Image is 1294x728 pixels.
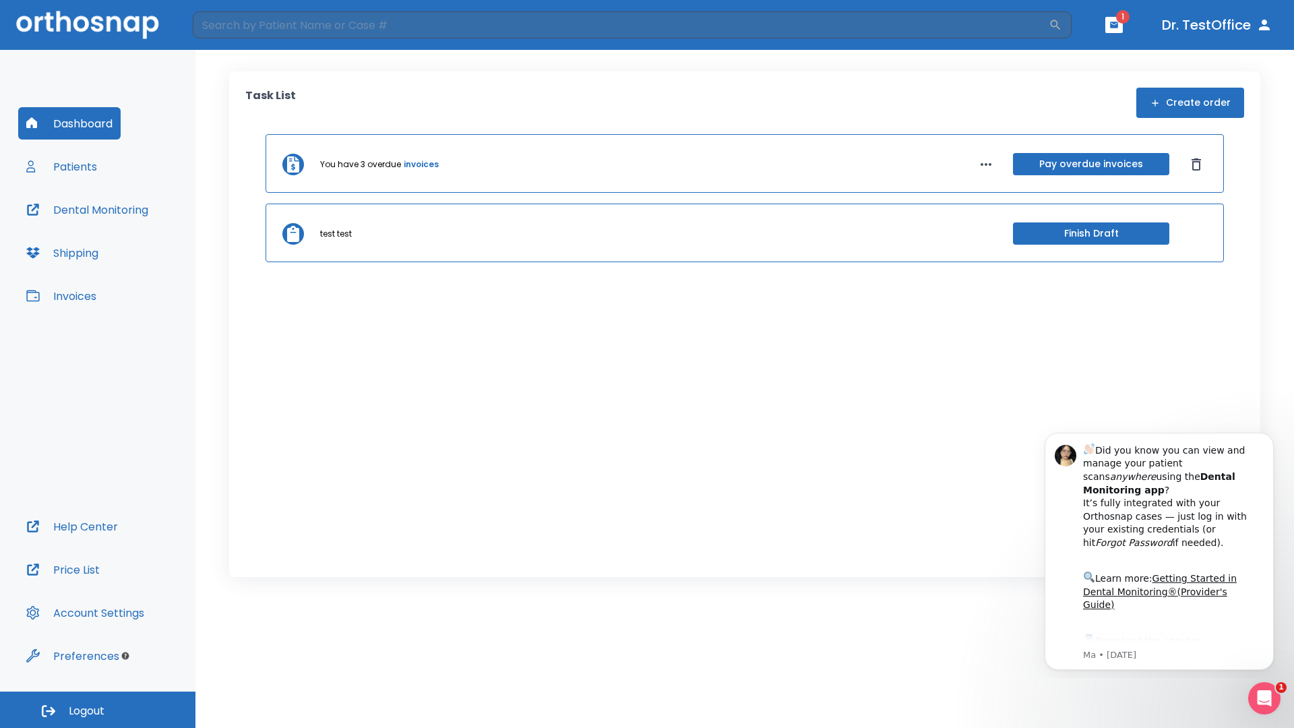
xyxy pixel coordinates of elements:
[1157,13,1278,37] button: Dr. TestOffice
[193,11,1049,38] input: Search by Patient Name or Case #
[404,158,439,171] a: invoices
[228,21,239,32] button: Dismiss notification
[320,228,352,240] p: test test
[59,229,228,241] p: Message from Ma, sent 4w ago
[18,193,156,226] button: Dental Monitoring
[18,553,108,586] button: Price List
[1116,10,1130,24] span: 1
[18,237,106,269] button: Shipping
[59,212,228,280] div: Download the app: | ​ Let us know if you need help getting started!
[18,640,127,672] button: Preferences
[1136,88,1244,118] button: Create order
[1024,421,1294,678] iframe: Intercom notifications message
[245,88,296,118] p: Task List
[1013,153,1169,175] button: Pay overdue invoices
[1013,222,1169,245] button: Finish Draft
[18,280,104,312] button: Invoices
[1248,682,1281,715] iframe: Intercom live chat
[59,215,179,239] a: App Store
[18,597,152,629] button: Account Settings
[18,107,121,140] button: Dashboard
[16,11,159,38] img: Orthosnap
[18,150,105,183] button: Patients
[320,158,401,171] p: You have 3 overdue
[1185,154,1207,175] button: Dismiss
[69,704,104,719] span: Logout
[1276,682,1287,693] span: 1
[119,650,131,662] div: Tooltip anchor
[18,510,126,543] button: Help Center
